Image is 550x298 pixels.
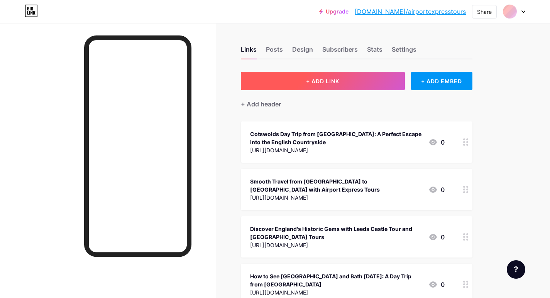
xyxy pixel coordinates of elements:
div: 0 [428,138,445,147]
div: Settings [392,45,416,59]
div: 0 [428,280,445,289]
div: + Add header [241,99,281,109]
div: Links [241,45,257,59]
div: Stats [367,45,382,59]
button: + ADD LINK [241,72,405,90]
div: How to See [GEOGRAPHIC_DATA] and Bath [DATE]: A Day Trip from [GEOGRAPHIC_DATA] [250,272,422,288]
div: [URL][DOMAIN_NAME] [250,241,422,249]
div: [URL][DOMAIN_NAME] [250,288,422,296]
div: [URL][DOMAIN_NAME] [250,194,422,202]
div: Posts [266,45,283,59]
div: Design [292,45,313,59]
a: [DOMAIN_NAME]/airportexpresstours [355,7,466,16]
div: 0 [428,185,445,194]
a: Upgrade [319,8,349,15]
div: Subscribers [322,45,358,59]
div: [URL][DOMAIN_NAME] [250,146,422,154]
div: + ADD EMBED [411,72,472,90]
div: Discover England's Historic Gems with Leeds Castle Tour and [GEOGRAPHIC_DATA] Tours [250,225,422,241]
div: 0 [428,232,445,242]
div: Share [477,8,492,16]
div: Smooth Travel from [GEOGRAPHIC_DATA] to [GEOGRAPHIC_DATA] with Airport Express Tours [250,177,422,194]
div: Cotswolds Day Trip from [GEOGRAPHIC_DATA]: A Perfect Escape into the English Countryside [250,130,422,146]
span: + ADD LINK [306,78,339,84]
